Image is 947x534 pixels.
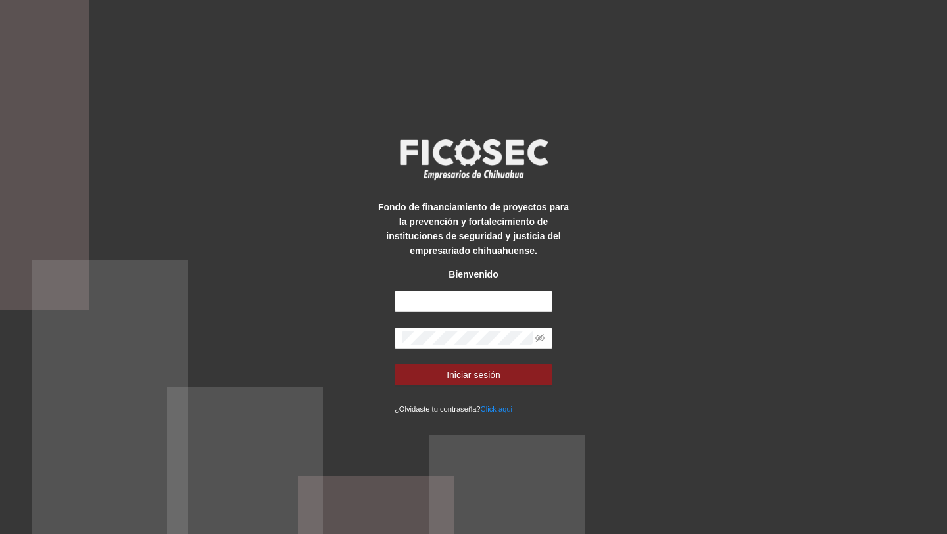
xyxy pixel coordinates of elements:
[378,202,569,256] strong: Fondo de financiamiento de proyectos para la prevención y fortalecimiento de instituciones de seg...
[449,269,498,279] strong: Bienvenido
[395,405,512,413] small: ¿Olvidaste tu contraseña?
[395,364,552,385] button: Iniciar sesión
[447,368,500,382] span: Iniciar sesión
[535,333,545,343] span: eye-invisible
[391,135,556,183] img: logo
[481,405,513,413] a: Click aqui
